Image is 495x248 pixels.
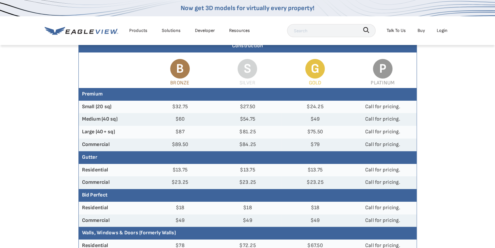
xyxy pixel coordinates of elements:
span: Platinum [371,80,394,86]
th: Small (20 sq) [79,101,146,113]
input: Search [287,24,376,37]
td: $18 [281,202,349,214]
td: Call for pricing. [349,176,417,189]
span: P [373,59,392,79]
span: Silver [240,80,255,86]
td: $81.25 [214,126,282,139]
td: $13.75 [281,164,349,177]
td: $23.25 [146,176,214,189]
th: Residential [79,164,146,177]
th: Gutter [79,151,417,164]
div: Construction [79,40,417,52]
th: Medium (40 sq) [79,113,146,126]
span: B [170,59,190,79]
th: Premium [79,88,417,101]
td: $79 [281,139,349,151]
span: Gold [309,80,322,86]
td: Call for pricing. [349,113,417,126]
td: $49 [281,113,349,126]
div: Resources [229,26,250,35]
td: $32.75 [146,101,214,113]
td: Call for pricing. [349,202,417,214]
td: Call for pricing. [349,101,417,113]
a: Developer [195,26,215,35]
div: Login [437,26,447,35]
td: $87 [146,126,214,139]
th: Residential [79,202,146,214]
td: $23.25 [281,176,349,189]
td: $49 [146,214,214,227]
td: $18 [146,202,214,214]
span: Bronze [170,80,189,86]
td: Call for pricing. [349,164,417,177]
td: $24.25 [281,101,349,113]
td: $49 [214,214,282,227]
td: $13.75 [146,164,214,177]
td: $23.25 [214,176,282,189]
th: Commercial [79,139,146,151]
td: $18 [214,202,282,214]
span: G [305,59,325,79]
td: $27.50 [214,101,282,113]
a: Now get 3D models for virtually every property! [181,4,314,12]
td: $84.25 [214,139,282,151]
th: Large (40+ sq) [79,126,146,139]
td: Call for pricing. [349,126,417,139]
th: Commercial [79,214,146,227]
div: Solutions [162,26,181,35]
div: Talk To Us [387,26,406,35]
div: Products [129,26,147,35]
td: $49 [281,214,349,227]
td: $60 [146,113,214,126]
td: $75.50 [281,126,349,139]
td: $89.50 [146,139,214,151]
td: Call for pricing. [349,139,417,151]
td: $54.75 [214,113,282,126]
th: Bid Perfect [79,189,417,202]
td: Call for pricing. [349,214,417,227]
a: Buy [418,26,425,35]
span: S [238,59,257,79]
td: $13.75 [214,164,282,177]
th: Commercial [79,176,146,189]
th: Walls, Windows & Doors (formerly Walls) [79,227,417,240]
